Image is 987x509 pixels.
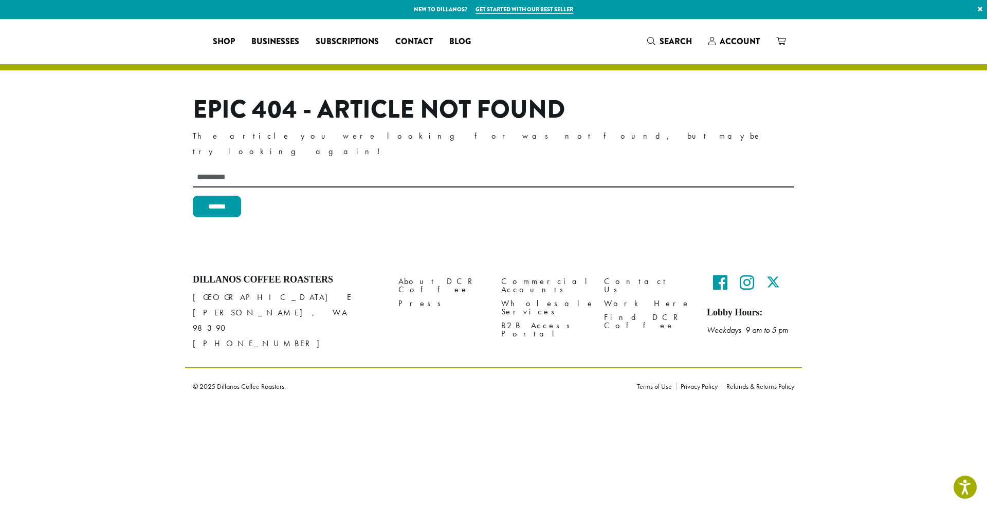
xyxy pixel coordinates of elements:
[398,274,486,296] a: About DCR Coffee
[676,383,722,390] a: Privacy Policy
[316,35,379,48] span: Subscriptions
[193,274,383,286] h4: Dillanos Coffee Roasters
[707,325,788,335] em: Weekdays 9 am to 5 pm
[193,128,794,159] p: The article you were looking for was not found, but maybe try looking again!
[449,35,471,48] span: Blog
[213,35,235,48] span: Shop
[639,33,700,50] a: Search
[604,311,691,333] a: Find DCR Coffee
[501,297,589,319] a: Wholesale Services
[193,290,383,351] p: [GEOGRAPHIC_DATA] E [PERSON_NAME], WA 98390 [PHONE_NUMBER]
[193,383,622,390] p: © 2025 Dillanos Coffee Roasters.
[604,274,691,296] a: Contact Us
[637,383,676,390] a: Terms of Use
[251,35,299,48] span: Businesses
[476,5,573,14] a: Get started with our best seller
[193,95,794,125] h1: Epic 404 - Article Not Found
[720,35,760,47] span: Account
[660,35,692,47] span: Search
[205,33,243,50] a: Shop
[501,319,589,341] a: B2B Access Portal
[395,35,433,48] span: Contact
[722,383,794,390] a: Refunds & Returns Policy
[398,297,486,311] a: Press
[501,274,589,296] a: Commercial Accounts
[707,307,794,318] h5: Lobby Hours:
[604,297,691,311] a: Work Here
